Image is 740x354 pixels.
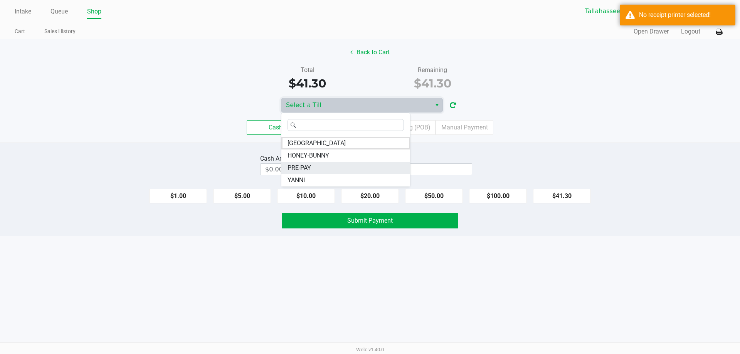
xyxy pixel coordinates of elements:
div: Cash Amount [260,154,300,163]
button: $50.00 [405,189,463,203]
button: Logout [681,27,700,36]
div: No receipt printer selected! [639,10,730,20]
a: Intake [15,6,31,17]
button: Back to Cart [345,45,395,60]
button: $100.00 [469,189,527,203]
button: $5.00 [213,189,271,203]
span: Web: v1.40.0 [356,347,384,352]
button: $1.00 [149,189,207,203]
div: $41.30 [376,75,489,92]
button: $41.30 [533,189,591,203]
div: Remaining [376,65,489,75]
span: Tallahassee WC [585,7,660,16]
button: Submit Payment [282,213,458,228]
div: Total [251,65,364,75]
span: Submit Payment [347,217,393,224]
a: Queue [50,6,68,17]
span: HONEY-BUNNY [288,151,329,160]
button: Select [431,98,442,112]
label: Manual Payment [436,120,493,135]
span: Select a Till [286,101,427,110]
span: YANNI [288,176,305,185]
button: $20.00 [341,189,399,203]
a: Cart [15,27,25,36]
span: [GEOGRAPHIC_DATA] [288,139,346,148]
div: $41.30 [251,75,364,92]
label: Cash [247,120,304,135]
a: Sales History [44,27,76,36]
button: $10.00 [277,189,335,203]
button: Select [665,4,676,18]
a: Shop [87,6,101,17]
button: Open Drawer [634,27,669,36]
span: PRE-PAY [288,163,311,173]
